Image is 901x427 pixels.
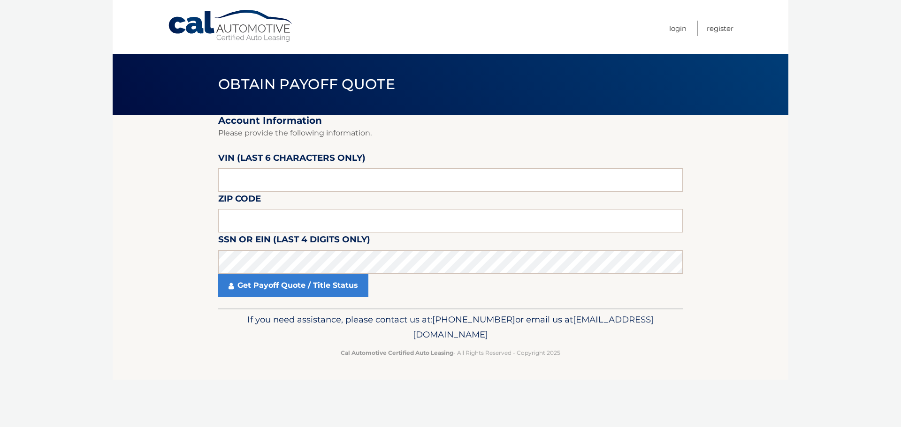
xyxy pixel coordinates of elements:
label: SSN or EIN (last 4 digits only) [218,232,370,250]
p: Please provide the following information. [218,127,683,140]
strong: Cal Automotive Certified Auto Leasing [341,349,453,356]
h2: Account Information [218,115,683,127]
span: Obtain Payoff Quote [218,75,395,93]
span: [PHONE_NUMBER] [432,314,515,325]
a: Register [707,21,733,36]
label: Zip Code [218,192,261,209]
a: Cal Automotive [168,9,294,43]
p: If you need assistance, please contact us at: or email us at [224,312,677,342]
a: Login [669,21,687,36]
label: VIN (last 6 characters only) [218,151,366,168]
p: - All Rights Reserved - Copyright 2025 [224,348,677,358]
a: Get Payoff Quote / Title Status [218,274,368,297]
